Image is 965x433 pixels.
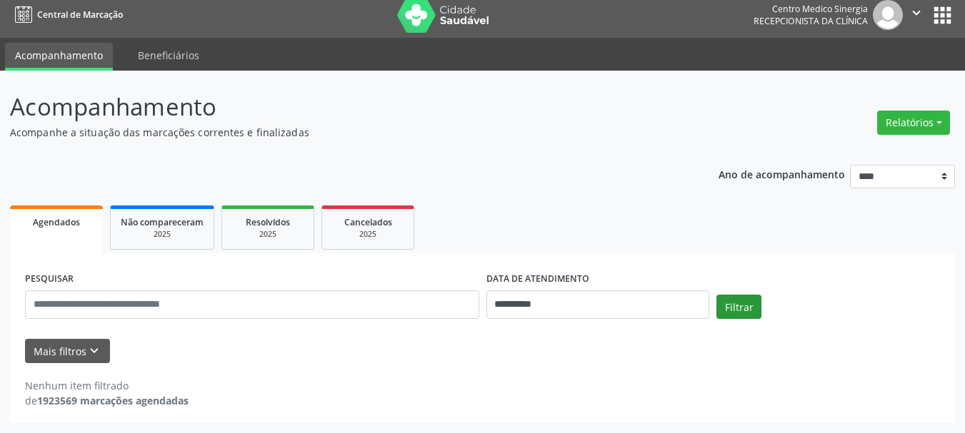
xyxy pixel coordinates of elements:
label: DATA DE ATENDIMENTO [486,268,589,290]
i: keyboard_arrow_down [86,343,102,359]
span: Recepcionista da clínica [754,15,868,27]
span: Cancelados [344,216,392,228]
a: Central de Marcação [10,3,123,26]
label: PESQUISAR [25,268,74,290]
div: 2025 [232,229,304,240]
div: Nenhum item filtrado [25,378,189,393]
span: Resolvidos [246,216,290,228]
div: 2025 [332,229,404,240]
p: Acompanhamento [10,89,671,125]
strong: 1923569 marcações agendadas [37,394,189,407]
button: Mais filtroskeyboard_arrow_down [25,339,110,364]
div: Centro Medico Sinergia [754,3,868,15]
button: Relatórios [877,111,950,135]
button: Filtrar [716,295,761,319]
div: 2025 [121,229,204,240]
i:  [909,5,924,21]
span: Não compareceram [121,216,204,228]
p: Acompanhe a situação das marcações correntes e finalizadas [10,125,671,140]
div: de [25,393,189,408]
a: Acompanhamento [5,43,113,71]
p: Ano de acompanhamento [719,165,845,183]
button: apps [930,3,955,28]
span: Agendados [33,216,80,228]
span: Central de Marcação [37,9,123,21]
a: Beneficiários [128,43,209,68]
